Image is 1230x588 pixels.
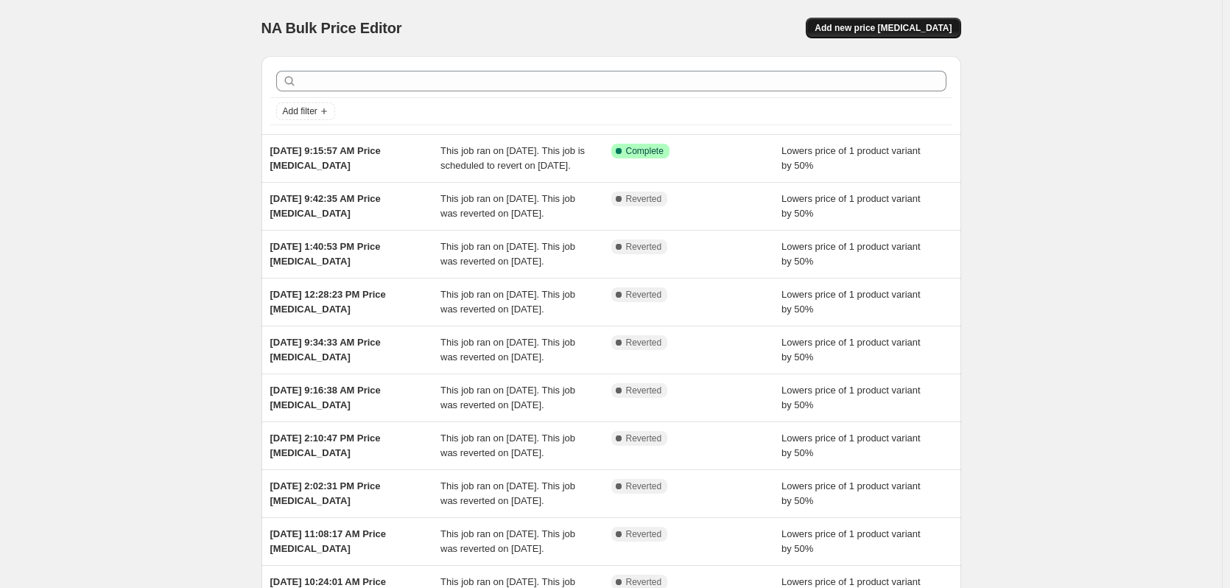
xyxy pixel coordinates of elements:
[626,480,662,492] span: Reverted
[440,289,575,315] span: This job ran on [DATE]. This job was reverted on [DATE].
[270,337,381,363] span: [DATE] 9:34:33 AM Price [MEDICAL_DATA]
[440,241,575,267] span: This job ran on [DATE]. This job was reverted on [DATE].
[626,289,662,301] span: Reverted
[261,20,402,36] span: NA Bulk Price Editor
[781,241,921,267] span: Lowers price of 1 product variant by 50%
[270,241,381,267] span: [DATE] 1:40:53 PM Price [MEDICAL_DATA]
[270,385,381,410] span: [DATE] 9:16:38 AM Price [MEDICAL_DATA]
[806,18,960,38] button: Add new price [MEDICAL_DATA]
[276,102,335,120] button: Add filter
[781,145,921,171] span: Lowers price of 1 product variant by 50%
[626,193,662,205] span: Reverted
[270,433,381,458] span: [DATE] 2:10:47 PM Price [MEDICAL_DATA]
[440,528,575,554] span: This job ran on [DATE]. This job was reverted on [DATE].
[626,241,662,253] span: Reverted
[781,289,921,315] span: Lowers price of 1 product variant by 50%
[440,480,575,506] span: This job ran on [DATE]. This job was reverted on [DATE].
[626,433,662,444] span: Reverted
[440,145,585,171] span: This job ran on [DATE]. This job is scheduled to revert on [DATE].
[781,385,921,410] span: Lowers price of 1 product variant by 50%
[270,145,381,171] span: [DATE] 9:15:57 AM Price [MEDICAL_DATA]
[270,480,381,506] span: [DATE] 2:02:31 PM Price [MEDICAL_DATA]
[626,385,662,396] span: Reverted
[781,337,921,363] span: Lowers price of 1 product variant by 50%
[440,337,575,363] span: This job ran on [DATE]. This job was reverted on [DATE].
[781,480,921,506] span: Lowers price of 1 product variant by 50%
[440,385,575,410] span: This job ran on [DATE]. This job was reverted on [DATE].
[781,433,921,458] span: Lowers price of 1 product variant by 50%
[781,528,921,554] span: Lowers price of 1 product variant by 50%
[270,528,387,554] span: [DATE] 11:08:17 AM Price [MEDICAL_DATA]
[626,145,664,157] span: Complete
[815,22,952,34] span: Add new price [MEDICAL_DATA]
[781,193,921,219] span: Lowers price of 1 product variant by 50%
[626,528,662,540] span: Reverted
[440,433,575,458] span: This job ran on [DATE]. This job was reverted on [DATE].
[270,193,381,219] span: [DATE] 9:42:35 AM Price [MEDICAL_DATA]
[626,337,662,349] span: Reverted
[440,193,575,219] span: This job ran on [DATE]. This job was reverted on [DATE].
[626,576,662,588] span: Reverted
[283,105,317,117] span: Add filter
[270,289,386,315] span: [DATE] 12:28:23 PM Price [MEDICAL_DATA]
